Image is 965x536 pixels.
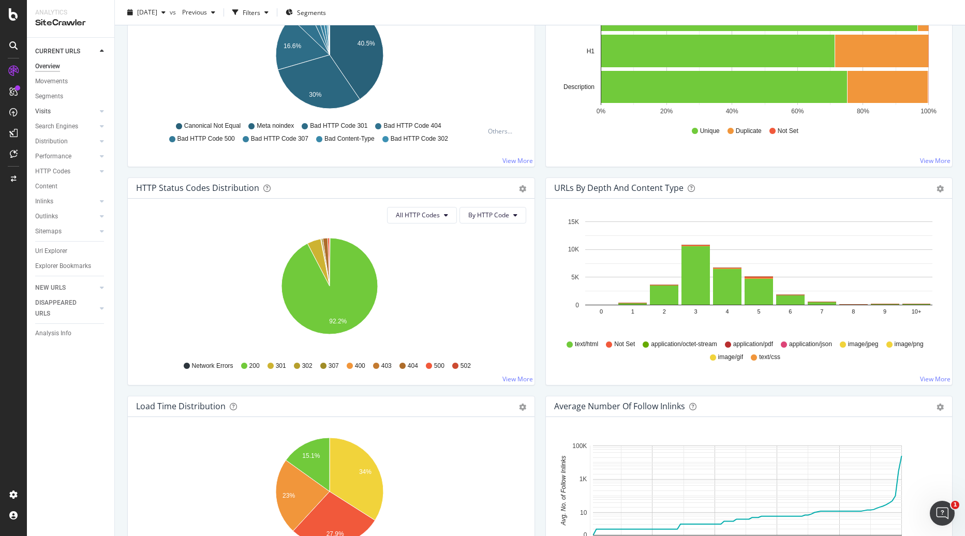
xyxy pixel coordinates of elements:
[136,232,522,352] svg: A chart.
[580,509,587,516] text: 10
[568,246,578,253] text: 10K
[937,404,944,411] div: gear
[35,226,97,237] a: Sitemaps
[228,4,273,21] button: Filters
[359,468,372,475] text: 34%
[951,501,959,509] span: 1
[718,353,744,362] span: image/gif
[35,46,80,57] div: CURRENT URLS
[35,61,107,72] a: Overview
[35,76,68,87] div: Movements
[309,91,321,98] text: 30%
[572,442,587,450] text: 100K
[921,108,937,115] text: 100%
[192,362,233,370] span: Network Errors
[35,46,97,57] a: CURRENT URLS
[137,8,157,17] span: 2025 Sep. 1st
[178,4,219,21] button: Previous
[35,282,66,293] div: NEW URLS
[911,308,921,315] text: 10+
[35,328,71,339] div: Analysis Info
[136,183,259,193] div: HTTP Status Codes Distribution
[381,362,392,370] span: 403
[579,475,587,483] text: 1K
[930,501,955,526] iframe: Intercom live chat
[759,353,780,362] span: text/css
[725,108,738,115] text: 40%
[281,4,330,21] button: Segments
[358,40,375,47] text: 40.5%
[35,151,97,162] a: Performance
[660,108,673,115] text: 20%
[35,211,97,222] a: Outlinks
[852,308,855,315] text: 8
[35,106,51,117] div: Visits
[614,340,635,349] span: Not Set
[35,196,53,207] div: Inlinks
[276,362,286,370] span: 301
[586,48,595,55] text: H1
[251,135,308,143] span: Bad HTTP Code 307
[35,136,68,147] div: Distribution
[35,151,71,162] div: Performance
[575,340,598,349] span: text/html
[848,340,879,349] span: image/jpeg
[408,362,418,370] span: 404
[283,492,295,499] text: 23%
[468,211,509,219] span: By HTTP Code
[791,108,804,115] text: 60%
[35,246,67,257] div: Url Explorer
[488,127,517,136] div: Others...
[35,261,91,272] div: Explorer Bookmarks
[502,156,533,165] a: View More
[35,246,107,257] a: Url Explorer
[329,318,347,325] text: 92.2%
[789,340,832,349] span: application/json
[920,156,951,165] a: View More
[35,328,107,339] a: Analysis Info
[461,362,471,370] span: 502
[35,261,107,272] a: Explorer Bookmarks
[725,308,729,315] text: 4
[35,226,62,237] div: Sitemaps
[35,181,107,192] a: Content
[599,308,602,315] text: 0
[35,61,60,72] div: Overview
[35,121,78,132] div: Search Engines
[434,362,444,370] span: 500
[257,122,294,130] span: Meta noindex
[178,8,207,17] span: Previous
[383,122,441,130] span: Bad HTTP Code 404
[631,308,634,315] text: 1
[184,122,241,130] span: Canonical Not Equal
[554,401,685,411] div: Average Number of Follow Inlinks
[700,127,720,136] span: Unique
[243,8,260,17] div: Filters
[177,135,235,143] span: Bad HTTP Code 500
[35,8,106,17] div: Analytics
[502,375,533,383] a: View More
[883,308,886,315] text: 9
[459,207,526,224] button: By HTTP Code
[563,83,594,91] text: Description
[568,218,578,226] text: 15K
[736,127,762,136] span: Duplicate
[35,136,97,147] a: Distribution
[559,456,567,526] text: Avg. No. of Follow Inlinks
[324,135,375,143] span: Bad Content-Type
[35,91,107,102] a: Segments
[396,211,440,219] span: All HTTP Codes
[35,166,97,177] a: HTTP Codes
[554,215,940,335] svg: A chart.
[355,362,365,370] span: 400
[35,106,97,117] a: Visits
[519,404,526,411] div: gear
[519,185,526,192] div: gear
[35,121,97,132] a: Search Engines
[35,181,57,192] div: Content
[136,401,226,411] div: Load Time Distribution
[35,166,70,177] div: HTTP Codes
[35,282,97,293] a: NEW URLS
[35,297,97,319] a: DISAPPEARED URLS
